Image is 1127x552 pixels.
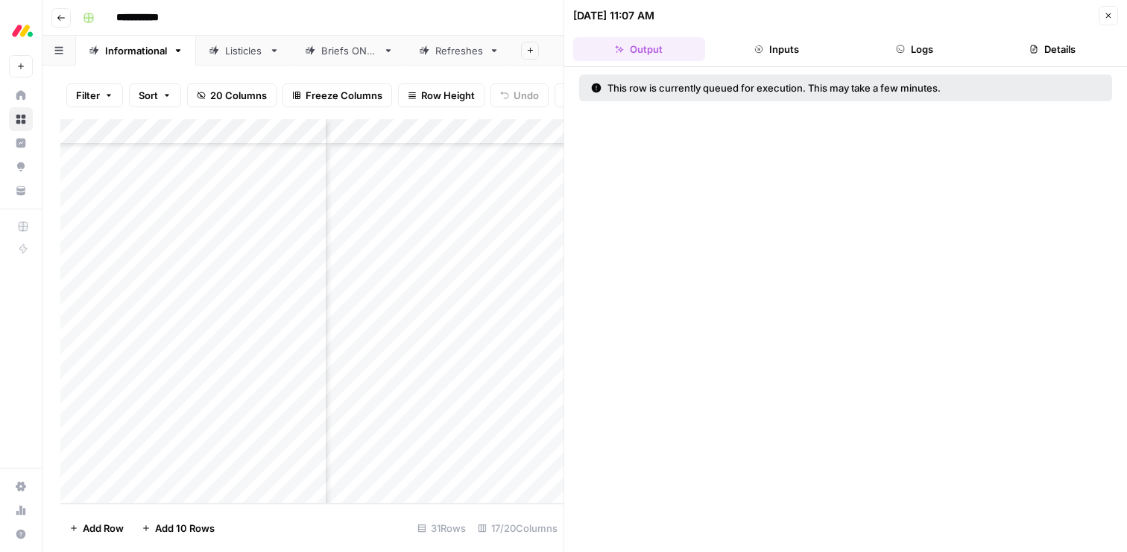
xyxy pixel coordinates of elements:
button: 20 Columns [187,83,277,107]
a: Listicles [196,36,292,66]
a: Insights [9,131,33,155]
button: Details [986,37,1118,61]
button: Row Height [398,83,484,107]
div: Briefs ONLY [321,43,377,58]
a: Your Data [9,179,33,203]
button: Output [573,37,705,61]
span: Add 10 Rows [155,521,215,536]
a: Informational [76,36,196,66]
span: Freeze Columns [306,88,382,103]
div: Refreshes [435,43,483,58]
a: Refreshes [406,36,512,66]
span: Row Height [421,88,475,103]
button: Inputs [711,37,843,61]
span: Undo [514,88,539,103]
img: Monday.com Logo [9,17,36,44]
button: Freeze Columns [282,83,392,107]
button: Logs [849,37,981,61]
div: This row is currently queued for execution. This may take a few minutes. [591,80,1020,95]
button: Workspace: Monday.com [9,12,33,49]
a: Briefs ONLY [292,36,406,66]
span: 20 Columns [210,88,267,103]
span: Add Row [83,521,124,536]
button: Undo [490,83,549,107]
button: Add 10 Rows [133,516,224,540]
a: Settings [9,475,33,498]
a: Browse [9,107,33,131]
div: 31 Rows [411,516,472,540]
span: Filter [76,88,100,103]
div: [DATE] 11:07 AM [573,8,654,23]
a: Opportunities [9,155,33,179]
span: Sort [139,88,158,103]
button: Add Row [60,516,133,540]
div: Informational [105,43,167,58]
button: Filter [66,83,123,107]
a: Usage [9,498,33,522]
button: Sort [129,83,181,107]
a: Home [9,83,33,107]
div: Listicles [225,43,263,58]
div: 17/20 Columns [472,516,563,540]
button: Help + Support [9,522,33,546]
